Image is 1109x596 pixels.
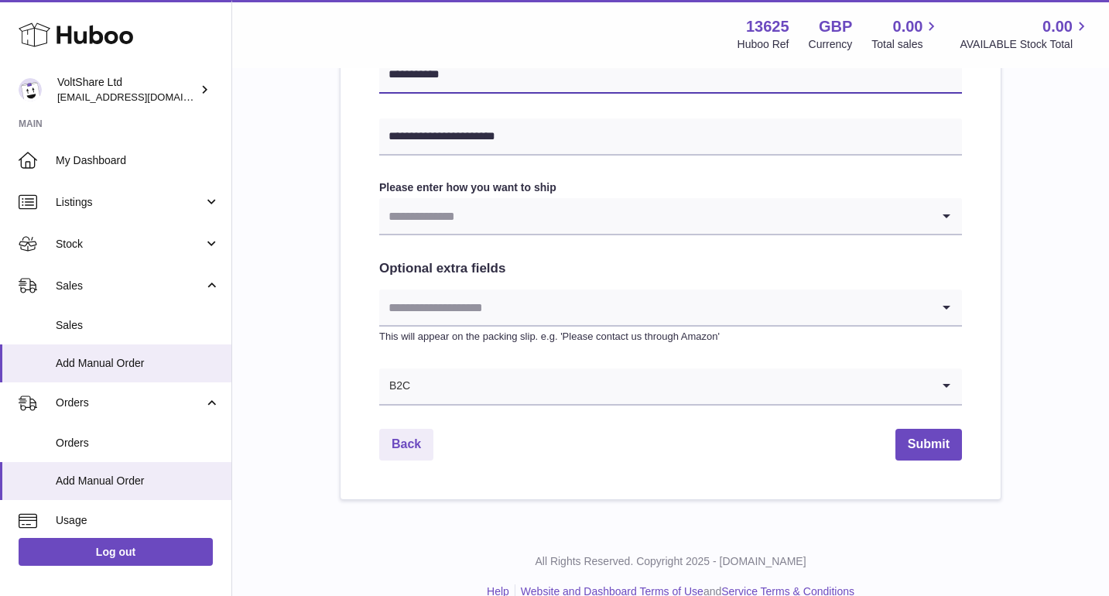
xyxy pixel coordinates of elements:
label: Please enter how you want to ship [379,180,962,195]
span: Usage [56,513,220,528]
p: All Rights Reserved. Copyright 2025 - [DOMAIN_NAME] [245,554,1097,569]
input: Search for option [379,198,931,234]
span: Add Manual Order [56,474,220,488]
span: Add Manual Order [56,356,220,371]
div: Currency [809,37,853,52]
span: My Dashboard [56,153,220,168]
a: 0.00 AVAILABLE Stock Total [960,16,1090,52]
span: Sales [56,318,220,333]
a: Log out [19,538,213,566]
div: Huboo Ref [738,37,789,52]
span: [EMAIL_ADDRESS][DOMAIN_NAME] [57,91,228,103]
p: This will appear on the packing slip. e.g. 'Please contact us through Amazon' [379,330,962,344]
h2: Optional extra fields [379,260,962,278]
a: 0.00 Total sales [871,16,940,52]
div: VoltShare Ltd [57,75,197,104]
div: Search for option [379,289,962,327]
strong: 13625 [746,16,789,37]
span: Total sales [871,37,940,52]
span: AVAILABLE Stock Total [960,37,1090,52]
span: Orders [56,436,220,450]
span: Sales [56,279,204,293]
button: Submit [895,429,962,461]
img: info@voltshare.co.uk [19,78,42,101]
span: Stock [56,237,204,252]
span: Listings [56,195,204,210]
span: 0.00 [1042,16,1073,37]
a: Back [379,429,433,461]
div: Search for option [379,368,962,406]
span: Orders [56,396,204,410]
span: 0.00 [893,16,923,37]
input: Search for option [379,289,931,325]
div: Search for option [379,198,962,235]
span: B2C [379,368,411,404]
strong: GBP [819,16,852,37]
input: Search for option [411,368,931,404]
